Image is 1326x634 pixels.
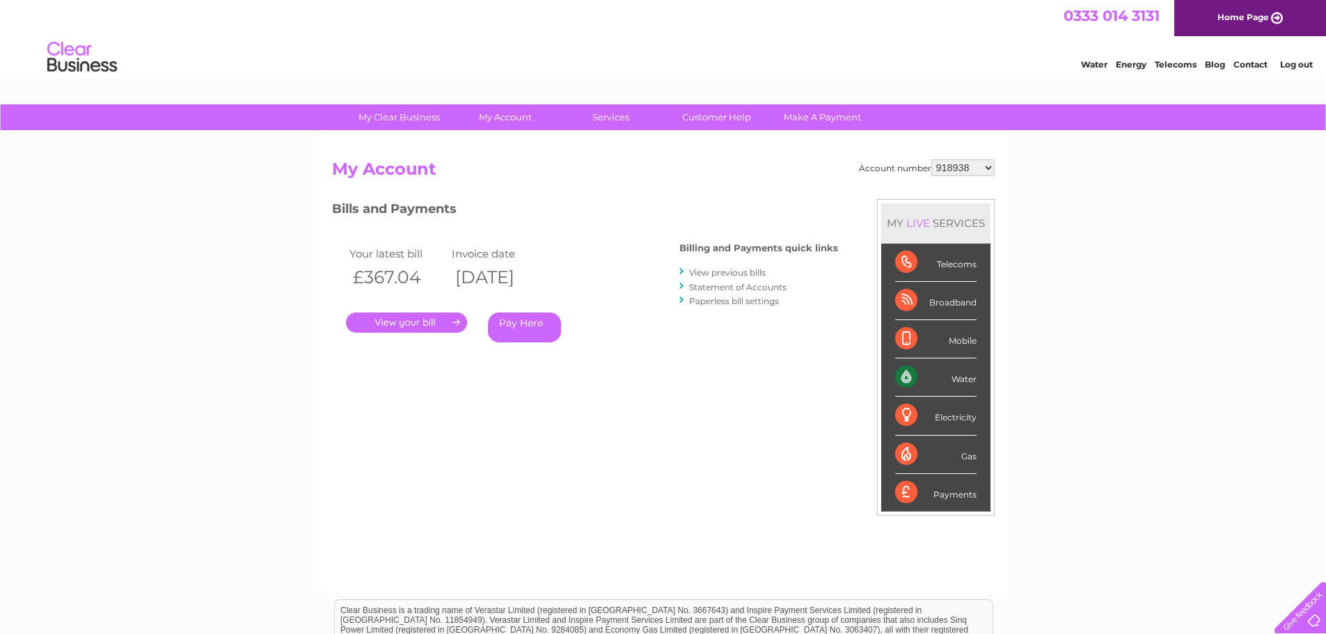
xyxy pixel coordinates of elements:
[689,282,787,292] a: Statement of Accounts
[689,296,779,306] a: Paperless bill settings
[346,263,449,292] th: £367.04
[332,159,995,186] h2: My Account
[679,243,838,253] h4: Billing and Payments quick links
[859,159,995,176] div: Account number
[659,104,774,130] a: Customer Help
[895,282,977,320] div: Broadband
[765,104,880,130] a: Make A Payment
[1205,59,1225,70] a: Blog
[1155,59,1197,70] a: Telecoms
[895,358,977,397] div: Water
[903,216,933,230] div: LIVE
[335,8,993,68] div: Clear Business is a trading name of Verastar Limited (registered in [GEOGRAPHIC_DATA] No. 3667643...
[1280,59,1313,70] a: Log out
[895,474,977,512] div: Payments
[488,312,561,342] a: Pay Here
[895,244,977,282] div: Telecoms
[1116,59,1146,70] a: Energy
[881,203,990,243] div: MY SERVICES
[689,267,766,278] a: View previous bills
[895,320,977,358] div: Mobile
[1081,59,1107,70] a: Water
[346,244,449,263] td: Your latest bill
[895,436,977,474] div: Gas
[448,104,562,130] a: My Account
[895,397,977,435] div: Electricity
[332,199,838,223] h3: Bills and Payments
[342,104,457,130] a: My Clear Business
[1064,7,1160,24] a: 0333 014 3131
[346,312,467,333] a: .
[47,36,118,79] img: logo.png
[448,244,551,263] td: Invoice date
[553,104,668,130] a: Services
[448,263,551,292] th: [DATE]
[1233,59,1268,70] a: Contact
